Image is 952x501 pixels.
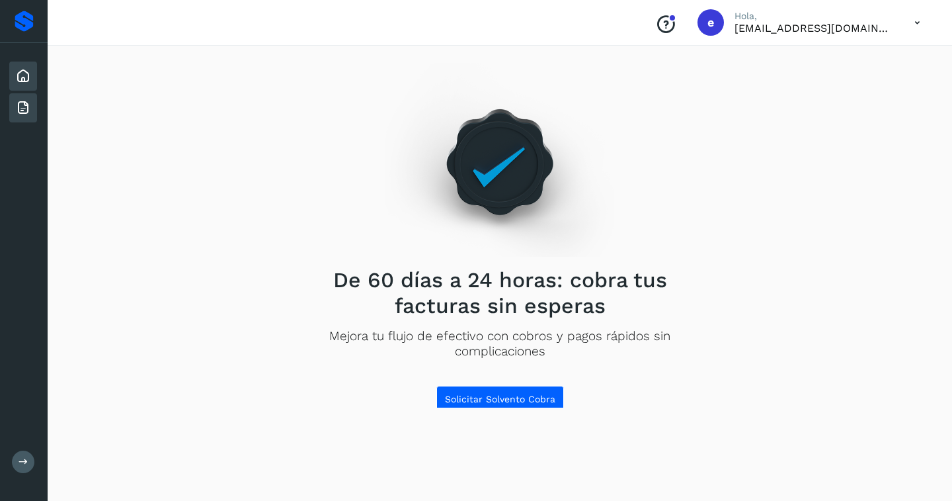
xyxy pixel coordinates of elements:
[734,11,893,22] p: Hola,
[311,267,688,318] h2: De 60 días a 24 horas: cobra tus facturas sin esperas
[311,329,688,359] p: Mejora tu flujo de efectivo con cobros y pagos rápidos sin complicaciones
[9,93,37,122] div: Facturas
[385,63,614,257] img: Empty state image
[9,62,37,91] div: Inicio
[734,22,893,34] p: ejecutivo1@grupocvs.com.mx
[436,386,564,412] button: Solicitar Solvento Cobra
[445,394,555,404] span: Solicitar Solvento Cobra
